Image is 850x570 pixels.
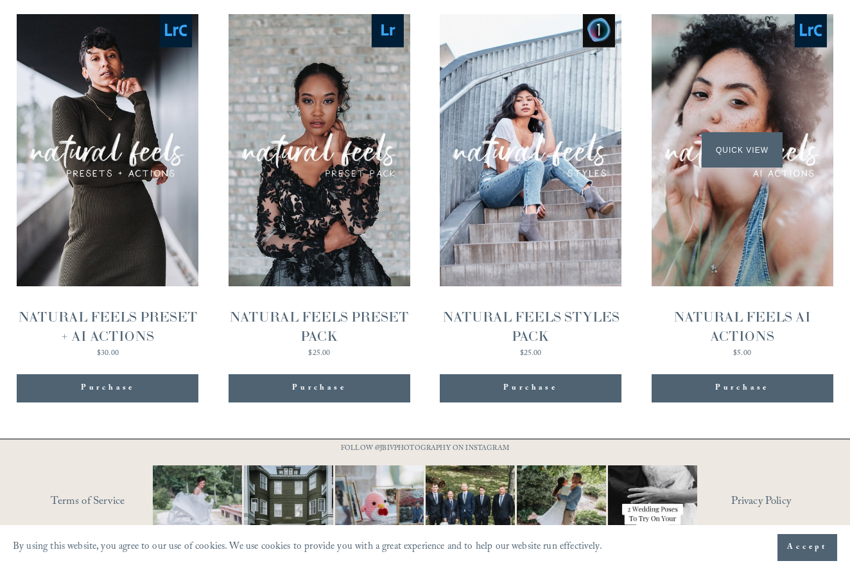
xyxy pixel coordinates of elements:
[440,307,621,346] div: NATURAL FEELS STYLES PACK
[652,14,833,361] a: NATURAL FEELS AI ACTIONS
[313,465,447,555] img: This has got to be one of the cutest detail shots I've ever taken for a wedding! 📷 @thewoobles #I...
[777,534,837,561] button: Accept
[585,465,720,555] img: Let&rsquo;s talk about poses for your wedding day! It doesn&rsquo;t have to be complicated, somet...
[17,14,198,361] a: NATURAL FEELS PRESET + AI ACTIONS
[17,374,198,402] button: Purchase
[652,374,833,402] button: Purchase
[652,350,833,358] div: $5.00
[229,374,410,402] button: Purchase
[131,465,265,555] img: Not every photo needs to be perfectly still, sometimes the best ones are the ones that feel like ...
[17,307,198,346] div: NATURAL FEELS PRESET + AI ACTIONS
[440,350,621,358] div: $25.00
[440,374,621,402] button: Purchase
[440,14,621,361] a: NATURAL FEELS STYLES PACK
[517,451,606,569] img: It&rsquo;s that time of year where weddings and engagements pick up and I get the joy of capturin...
[13,538,602,557] p: By using this website, you agree to our use of cookies. We use cookies to provide you with a grea...
[731,492,833,514] a: Privacy Policy
[404,465,538,555] img: Happy #InternationalDogDay to all the pups who have made wedding days, engagement sessions, and p...
[292,382,346,395] span: Purchase
[787,541,828,554] span: Accept
[229,350,410,358] div: $25.00
[51,492,187,514] a: Terms of Service
[323,443,527,456] p: FOLLOW @JBIVPHOTOGRAPHY ON INSTAGRAM
[231,465,347,555] img: Wideshots aren't just &quot;nice to have,&quot; they're a wedding day essential! 🙌 #Wideshotwedne...
[503,382,557,395] span: Purchase
[229,307,410,346] div: NATURAL FEELS PRESET PACK
[17,350,198,358] div: $30.00
[715,382,769,395] span: Purchase
[81,382,135,395] span: Purchase
[229,14,410,361] a: NATURAL FEELS PRESET PACK
[652,307,833,346] div: NATURAL FEELS AI ACTIONS
[702,132,782,168] span: Quick View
